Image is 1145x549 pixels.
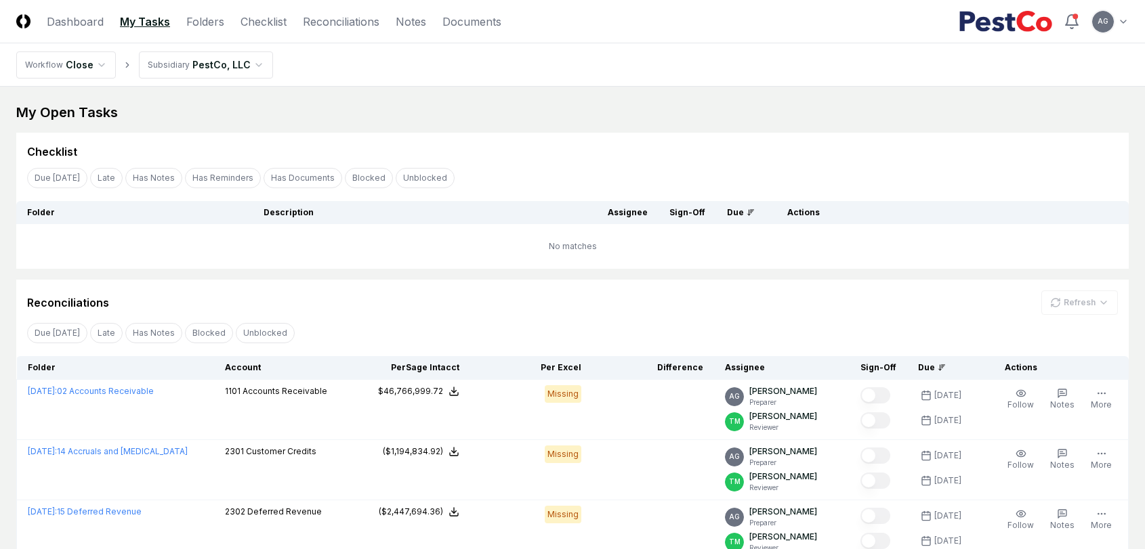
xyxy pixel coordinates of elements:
[27,168,87,188] button: Due Today
[714,356,850,380] th: Assignee
[918,361,972,374] div: Due
[860,387,890,403] button: Mark complete
[592,356,714,380] th: Difference
[225,361,337,374] div: Account
[125,168,182,188] button: Has Notes
[1007,460,1034,470] span: Follow
[186,14,224,30] a: Folders
[1088,385,1115,414] button: More
[749,422,817,433] p: Reviewer
[383,445,443,458] div: ($1,194,834.92)
[16,103,1129,122] div: My Open Tasks
[125,323,182,343] button: Has Notes
[1047,445,1077,474] button: Notes
[749,397,817,408] p: Preparer
[348,356,470,380] th: Per Sage Intacct
[1088,445,1115,474] button: More
[1005,385,1037,414] button: Follow
[1047,385,1077,414] button: Notes
[860,533,890,549] button: Mark complete
[225,506,245,517] span: 2302
[1005,506,1037,534] button: Follow
[934,510,961,522] div: [DATE]
[1047,506,1077,534] button: Notes
[934,414,961,426] div: [DATE]
[729,512,740,522] span: AG
[959,11,1053,32] img: PestCo logo
[1091,9,1115,34] button: AG
[1050,520,1075,530] span: Notes
[225,446,244,456] span: 2301
[1005,445,1037,474] button: Follow
[749,445,817,458] p: [PERSON_NAME]
[994,361,1118,374] div: Actions
[749,506,817,518] p: [PERSON_NAME]
[28,506,142,517] a: [DATE]:15 Deferred Revenue
[749,458,817,468] p: Preparer
[379,506,443,518] div: ($2,447,694.36)
[16,224,1129,269] td: No matches
[253,201,596,224] th: Description
[749,470,817,483] p: [PERSON_NAME]
[225,386,241,396] span: 1101
[185,323,233,343] button: Blocked
[148,59,190,71] div: Subsidiary
[545,445,581,463] div: Missing
[28,446,57,456] span: [DATE] :
[264,168,342,188] button: Has Documents
[934,535,961,547] div: [DATE]
[729,452,740,462] span: AG
[749,410,817,422] p: [PERSON_NAME]
[378,385,443,397] div: $46,766,999.72
[396,168,455,188] button: Unblocked
[345,168,393,188] button: Blocked
[241,14,287,30] a: Checklist
[90,168,123,188] button: Late
[729,537,741,547] span: TM
[860,508,890,524] button: Mark complete
[727,206,755,219] div: Due
[860,473,890,489] button: Mark complete
[1007,399,1034,410] span: Follow
[246,446,316,456] span: Customer Credits
[28,506,57,517] span: [DATE] :
[934,475,961,487] div: [DATE]
[379,506,459,518] button: ($2,447,694.36)
[850,356,907,380] th: Sign-Off
[860,412,890,429] button: Mark complete
[749,531,817,543] p: [PERSON_NAME]
[1050,399,1075,410] span: Notes
[860,447,890,464] button: Mark complete
[185,168,261,188] button: Has Reminders
[729,416,741,426] span: TM
[27,144,77,160] div: Checklist
[470,356,592,380] th: Per Excel
[28,446,188,456] a: [DATE]:14 Accruals and [MEDICAL_DATA]
[1007,520,1034,530] span: Follow
[90,323,123,343] button: Late
[442,14,501,30] a: Documents
[383,445,459,458] button: ($1,194,834.92)
[236,323,295,343] button: Unblocked
[243,386,327,396] span: Accounts Receivable
[28,386,57,396] span: [DATE] :
[17,356,214,380] th: Folder
[545,506,581,523] div: Missing
[597,201,659,224] th: Assignee
[27,323,87,343] button: Due Today
[749,518,817,528] p: Preparer
[28,386,154,396] a: [DATE]:02 Accounts Receivable
[247,506,322,517] span: Deferred Revenue
[776,206,1118,219] div: Actions
[378,385,459,397] button: $46,766,999.72
[16,51,273,79] nav: breadcrumb
[1050,460,1075,470] span: Notes
[1088,506,1115,534] button: More
[659,201,716,224] th: Sign-Off
[16,201,253,224] th: Folder
[120,14,170,30] a: My Tasks
[303,14,379,30] a: Reconciliations
[749,385,817,397] p: [PERSON_NAME]
[1098,16,1108,26] span: AG
[934,389,961,401] div: [DATE]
